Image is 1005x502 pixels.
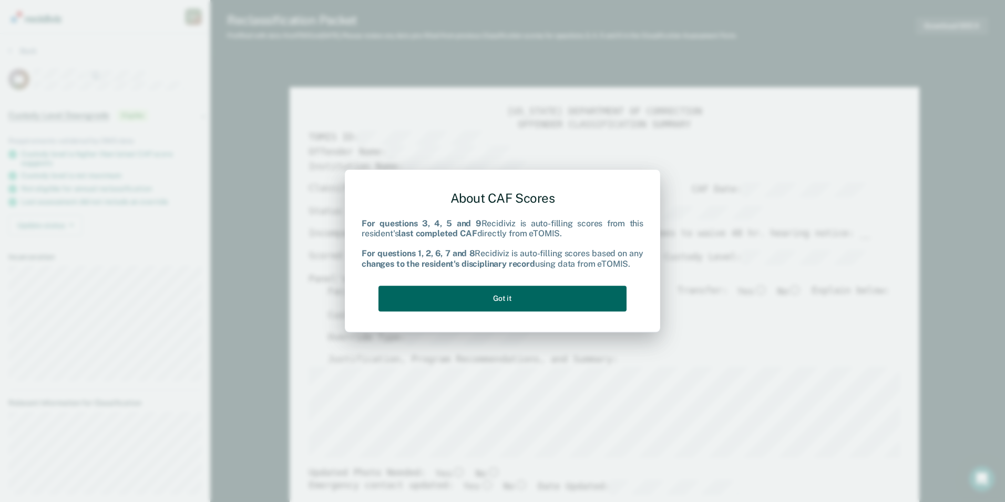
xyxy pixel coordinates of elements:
[378,286,627,311] button: Got it
[362,249,475,259] b: For questions 1, 2, 6, 7 and 8
[362,259,535,269] b: changes to the resident's disciplinary record
[362,218,643,269] div: Recidiviz is auto-filling scores from this resident's directly from eTOMIS. Recidiviz is auto-fil...
[398,228,477,238] b: last completed CAF
[362,182,643,214] div: About CAF Scores
[362,218,481,228] b: For questions 3, 4, 5 and 9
